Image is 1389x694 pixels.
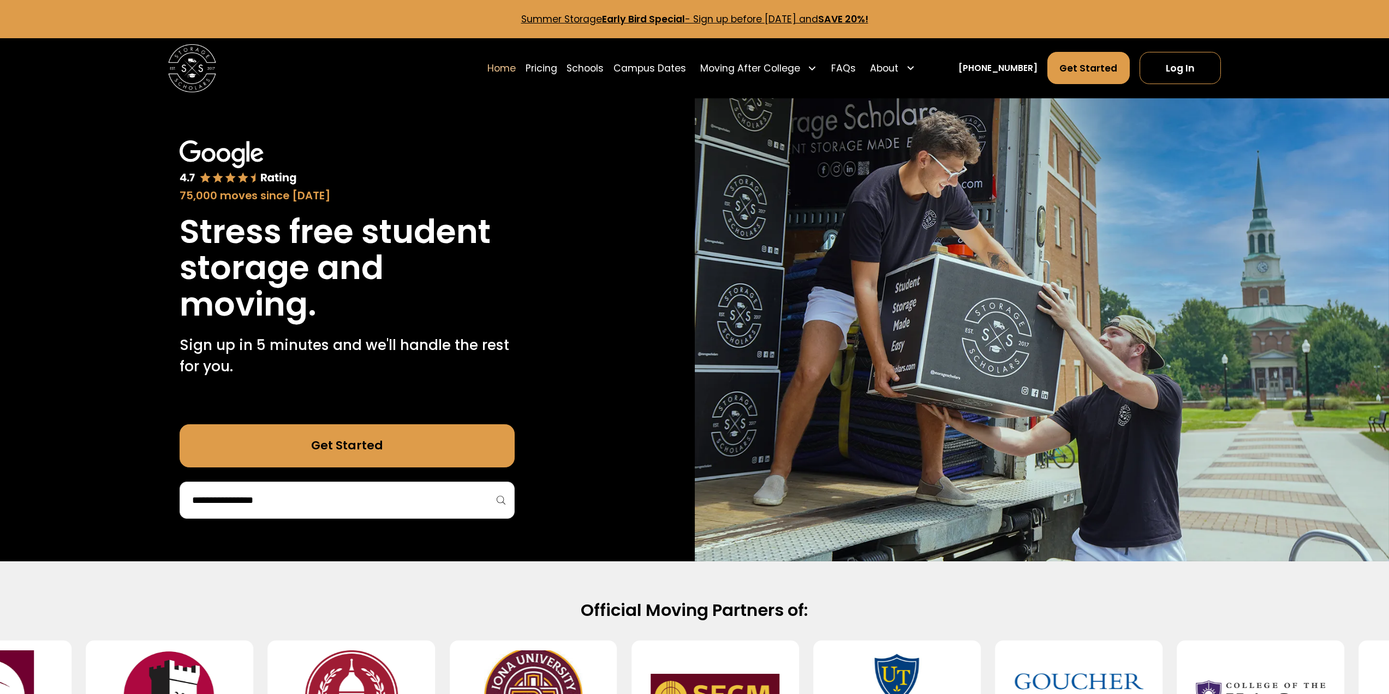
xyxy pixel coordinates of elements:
[831,51,856,85] a: FAQs
[870,61,898,75] div: About
[180,334,515,377] p: Sign up in 5 minutes and we'll handle the rest for you.
[1140,52,1221,84] a: Log In
[602,13,685,26] strong: Early Bird Special
[312,600,1077,621] h2: Official Moving Partners of:
[521,13,868,26] a: Summer StorageEarly Bird Special- Sign up before [DATE] andSAVE 20%!
[958,62,1038,74] a: [PHONE_NUMBER]
[168,44,216,92] img: Storage Scholars main logo
[180,188,515,204] div: 75,000 moves since [DATE]
[700,61,800,75] div: Moving After College
[180,140,297,185] img: Google 4.7 star rating
[180,424,515,467] a: Get Started
[695,51,821,85] div: Moving After College
[1047,52,1130,84] a: Get Started
[180,213,515,322] h1: Stress free student storage and moving.
[567,51,604,85] a: Schools
[613,51,686,85] a: Campus Dates
[866,51,920,85] div: About
[526,51,557,85] a: Pricing
[487,51,516,85] a: Home
[168,44,216,92] a: home
[818,13,868,26] strong: SAVE 20%!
